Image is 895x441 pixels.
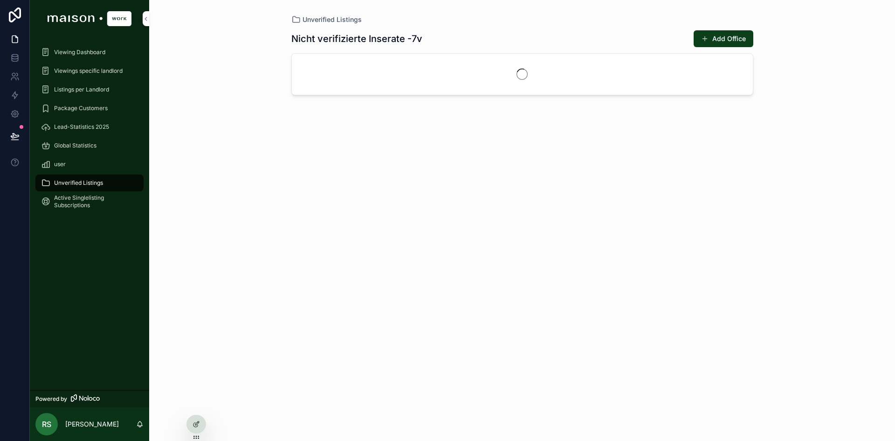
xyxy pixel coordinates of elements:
[35,100,144,117] a: Package Customers
[694,30,753,47] button: Add Office
[35,81,144,98] a: Listings per Landlord
[48,11,131,26] img: App logo
[35,137,144,154] a: Global Statistics
[54,194,134,209] span: Active Singlelisting Subscriptions
[54,67,123,75] span: Viewings specific landlord
[54,123,109,131] span: Lead-Statistics 2025
[35,193,144,210] a: Active Singlelisting Subscriptions
[35,44,144,61] a: Viewing Dashboard
[42,419,51,430] span: RS
[35,395,67,403] span: Powered by
[54,161,66,168] span: user
[30,390,149,407] a: Powered by
[65,420,119,429] p: [PERSON_NAME]
[35,119,144,135] a: Lead-Statistics 2025
[35,156,144,173] a: user
[35,175,144,191] a: Unverified Listings
[291,15,362,24] a: Unverified Listings
[54,49,105,56] span: Viewing Dashboard
[30,37,149,222] div: scrollable content
[54,105,108,112] span: Package Customers
[35,63,144,79] a: Viewings specific landlord
[54,179,103,187] span: Unverified Listings
[303,15,362,24] span: Unverified Listings
[291,32,422,45] h1: Nicht verifizierte Inserate -7v
[54,86,109,93] span: Listings per Landlord
[54,142,96,149] span: Global Statistics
